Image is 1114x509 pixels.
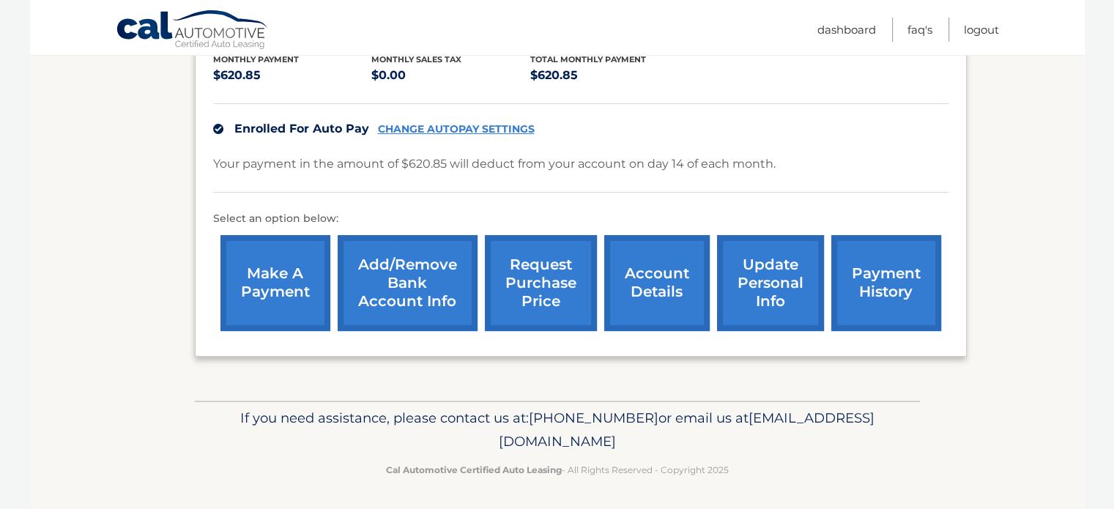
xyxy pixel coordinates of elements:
[213,54,299,64] span: Monthly Payment
[234,122,369,135] span: Enrolled For Auto Pay
[213,65,372,86] p: $620.85
[530,65,689,86] p: $620.85
[604,235,710,331] a: account details
[964,18,999,42] a: Logout
[213,154,776,174] p: Your payment in the amount of $620.85 will deduct from your account on day 14 of each month.
[116,10,270,52] a: Cal Automotive
[831,235,941,331] a: payment history
[204,462,910,478] p: - All Rights Reserved - Copyright 2025
[371,54,461,64] span: Monthly sales Tax
[485,235,597,331] a: request purchase price
[213,210,948,228] p: Select an option below:
[204,406,910,453] p: If you need assistance, please contact us at: or email us at
[338,235,478,331] a: Add/Remove bank account info
[529,409,658,426] span: [PHONE_NUMBER]
[817,18,876,42] a: Dashboard
[907,18,932,42] a: FAQ's
[530,54,646,64] span: Total Monthly Payment
[220,235,330,331] a: make a payment
[717,235,824,331] a: update personal info
[378,123,535,135] a: CHANGE AUTOPAY SETTINGS
[386,464,562,475] strong: Cal Automotive Certified Auto Leasing
[371,65,530,86] p: $0.00
[213,124,223,134] img: check.svg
